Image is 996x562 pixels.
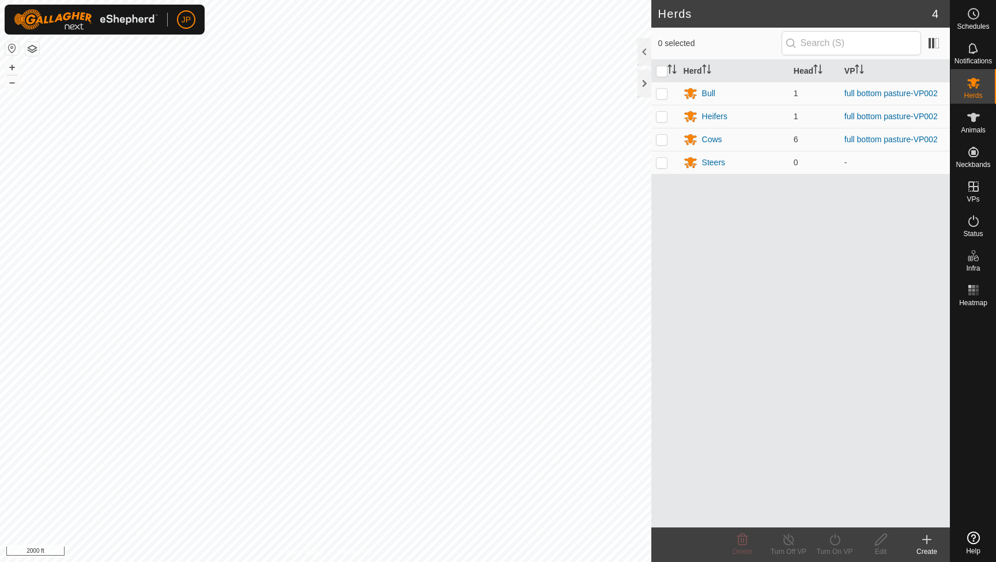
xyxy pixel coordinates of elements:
p-sorticon: Activate to sort [667,66,677,75]
th: VP [840,60,950,82]
span: JP [182,14,191,26]
div: Heifers [702,111,727,123]
th: Herd [679,60,789,82]
button: Map Layers [25,42,39,56]
span: Status [963,230,983,237]
span: 6 [794,135,798,144]
span: Infra [966,265,980,272]
button: – [5,75,19,89]
span: Neckbands [956,161,990,168]
span: 0 selected [658,37,782,50]
span: 0 [794,158,798,167]
a: full bottom pasture-VP002 [844,135,938,144]
div: Edit [858,546,904,557]
a: Contact Us [337,547,371,557]
span: 1 [794,89,798,98]
p-sorticon: Activate to sort [813,66,823,75]
span: Heatmap [959,299,987,306]
input: Search (S) [782,31,921,55]
p-sorticon: Activate to sort [855,66,864,75]
img: Gallagher Logo [14,9,158,30]
a: full bottom pasture-VP002 [844,112,938,121]
span: Schedules [957,23,989,30]
td: - [840,151,950,174]
span: Herds [964,92,982,99]
div: Turn On VP [812,546,858,557]
span: Help [966,548,980,555]
button: Reset Map [5,41,19,55]
div: Cows [702,134,722,146]
a: Help [950,527,996,559]
a: Privacy Policy [280,547,323,557]
div: Bull [702,88,715,100]
th: Head [789,60,840,82]
div: Steers [702,157,725,169]
span: Notifications [954,58,992,64]
span: VPs [967,196,979,203]
div: Create [904,546,950,557]
a: full bottom pasture-VP002 [844,89,938,98]
span: Animals [961,127,986,134]
p-sorticon: Activate to sort [702,66,711,75]
span: Delete [733,548,753,556]
span: 4 [932,5,938,22]
span: 1 [794,112,798,121]
h2: Herds [658,7,932,21]
button: + [5,60,19,74]
div: Turn Off VP [765,546,812,557]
